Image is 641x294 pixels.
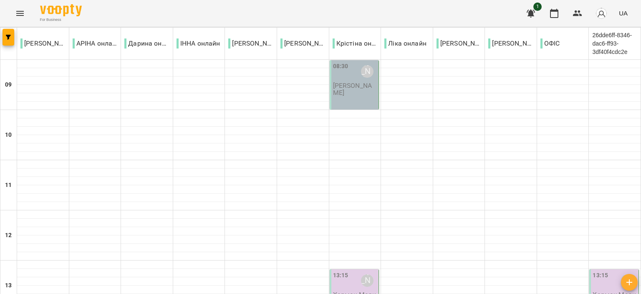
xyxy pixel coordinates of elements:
p: АРІНА онлайн [73,38,118,49]
button: UA [616,5,631,21]
p: Крістіна онлайн [333,38,378,49]
div: Стрілецька Крістіна [361,65,373,78]
h6: 11 [5,181,12,190]
h6: 12 [5,231,12,240]
p: [PERSON_NAME] [437,38,482,49]
p: ОФІС [540,38,560,49]
h6: 13 [5,281,12,290]
p: ІННА онлайн [177,38,220,49]
div: Стрілецька Крістіна [361,274,373,287]
label: 13:15 [593,271,608,280]
p: Дарина онлайн [124,38,169,49]
button: Menu [10,3,30,23]
p: [PERSON_NAME] [333,82,377,97]
span: 1 [533,3,542,11]
label: 08:30 [333,62,348,71]
span: For Business [40,17,82,23]
div: 26dde6ff-8346-dac6-ff93-3df40f4cdc2e [589,28,641,59]
p: [PERSON_NAME] [488,38,533,49]
img: Voopty Logo [40,4,82,16]
span: UA [619,9,628,18]
p: [PERSON_NAME] [228,38,273,49]
label: 13:15 [333,271,348,280]
img: avatar_s.png [596,8,607,19]
h6: 10 [5,130,12,140]
h6: 09 [5,80,12,89]
p: [PERSON_NAME] [280,38,326,49]
p: [PERSON_NAME] [20,38,66,49]
p: Ліка онлайн [384,38,426,49]
button: Створити урок [621,274,638,291]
